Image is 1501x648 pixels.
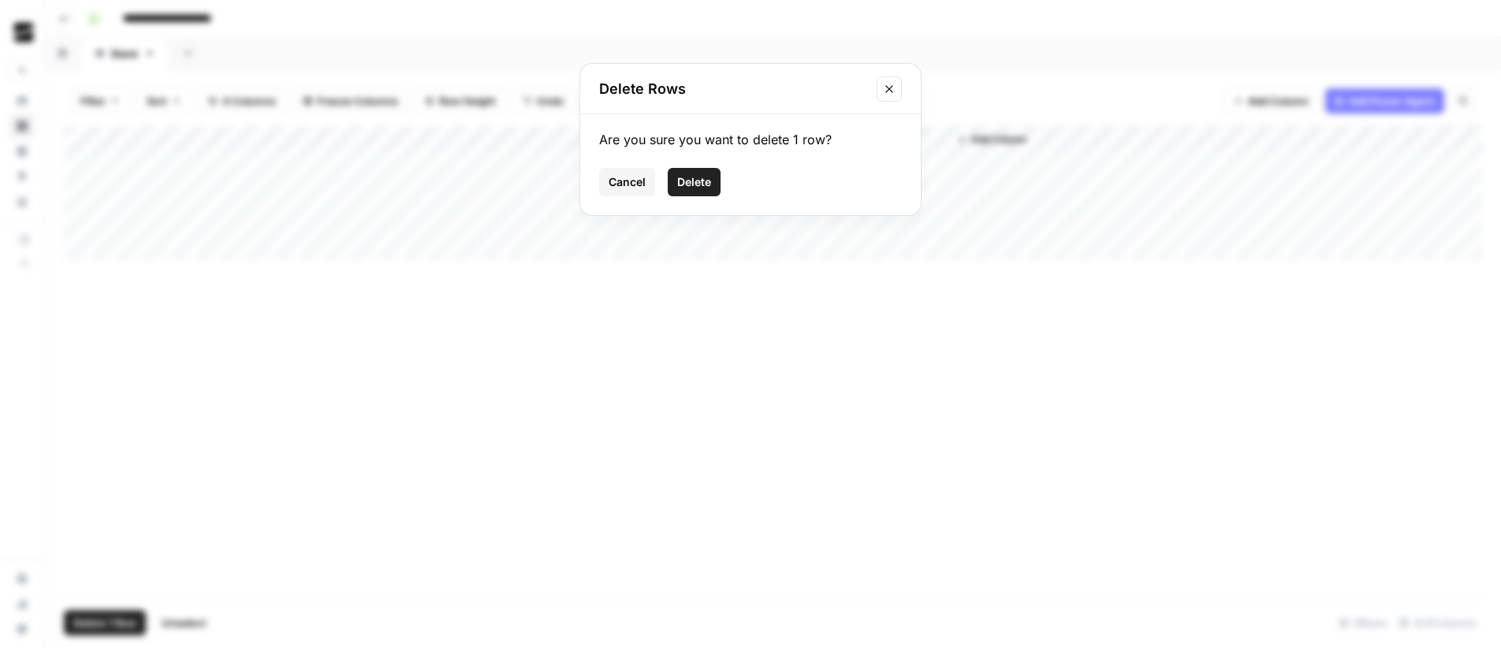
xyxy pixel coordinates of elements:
h2: Delete Rows [599,78,867,100]
button: Delete [668,168,721,196]
span: Delete [677,174,711,190]
button: Close modal [877,76,902,102]
button: Cancel [599,168,655,196]
div: Are you sure you want to delete 1 row? [599,130,902,149]
span: Cancel [609,174,646,190]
